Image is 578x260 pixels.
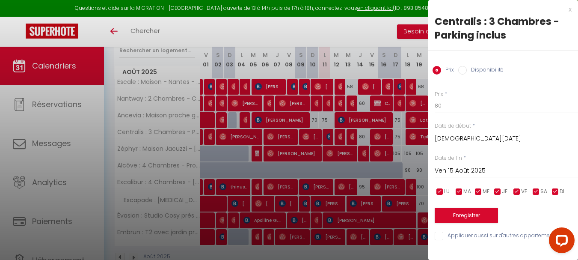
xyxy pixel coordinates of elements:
span: LU [444,188,450,196]
span: DI [560,188,564,196]
label: Date de fin [435,154,462,162]
span: JE [502,188,507,196]
span: MA [463,188,471,196]
span: SA [540,188,547,196]
label: Disponibilité [467,66,504,75]
iframe: LiveChat chat widget [542,224,578,260]
span: ME [483,188,489,196]
button: Enregistrer [435,208,498,223]
label: Prix [441,66,454,75]
div: Centralis : 3 Chambres - Parking inclus [435,15,572,42]
span: VE [521,188,527,196]
label: Date de début [435,122,471,130]
div: x [428,4,572,15]
label: Prix [435,90,443,99]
